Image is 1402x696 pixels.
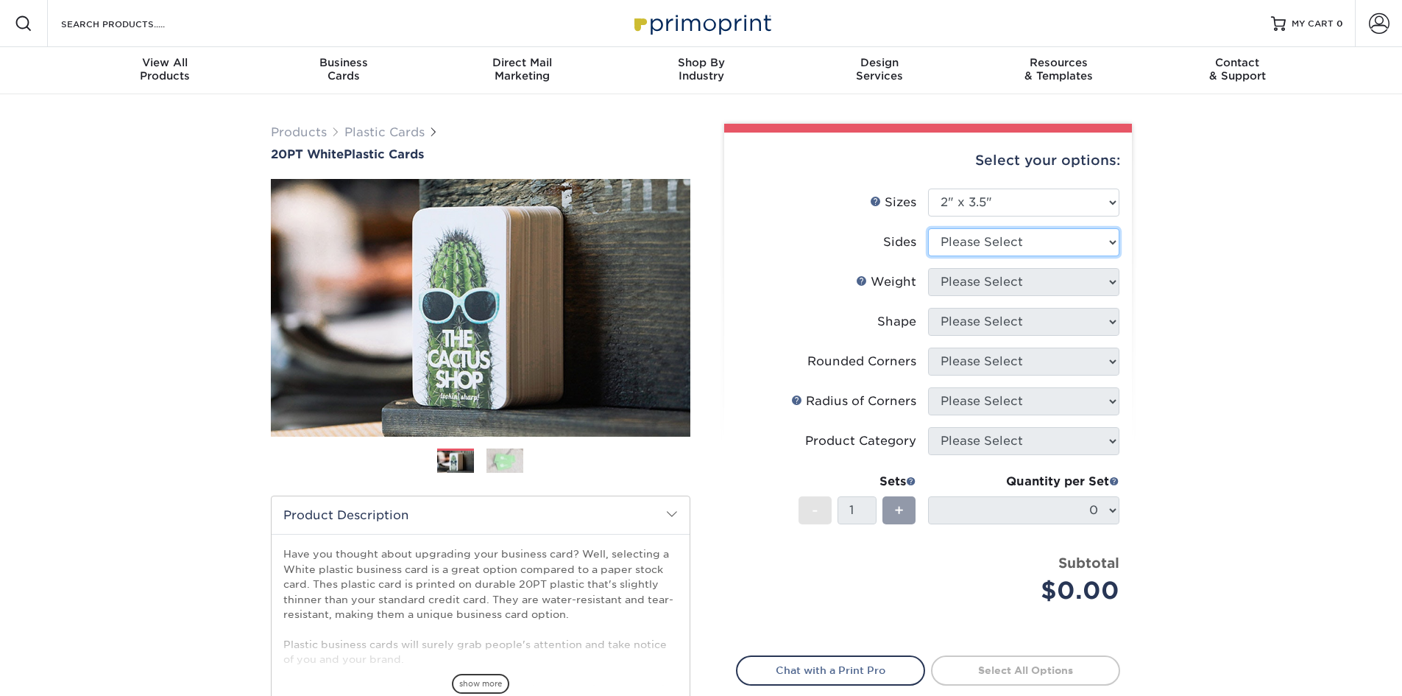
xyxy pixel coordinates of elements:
a: Plastic Cards [344,125,425,139]
span: Business [254,56,433,69]
a: DesignServices [790,47,969,94]
a: BusinessCards [254,47,433,94]
a: Contact& Support [1148,47,1327,94]
span: Resources [969,56,1148,69]
div: $0.00 [939,573,1119,608]
div: Sides [883,233,916,251]
div: Industry [612,56,790,82]
span: MY CART [1292,18,1334,30]
span: + [894,499,904,521]
a: 20PT WhitePlastic Cards [271,147,690,161]
img: Plastic Cards 01 [437,449,474,475]
img: Plastic Cards 02 [486,448,523,474]
a: Select All Options [931,655,1120,685]
div: Marketing [433,56,612,82]
a: View AllProducts [76,47,255,94]
strong: Subtotal [1058,555,1119,571]
a: Shop ByIndustry [612,47,790,94]
div: Sets [799,473,916,491]
div: Products [76,56,255,82]
a: Chat with a Print Pro [736,655,925,685]
a: Direct MailMarketing [433,47,612,94]
a: Resources& Templates [969,47,1148,94]
span: Contact [1148,56,1327,69]
a: Products [271,125,327,139]
img: 20PT White 01 [271,163,690,453]
span: Direct Mail [433,56,612,69]
div: Select your options: [736,133,1120,189]
div: Shape [877,313,916,331]
span: Design [790,56,969,69]
span: Shop By [612,56,790,69]
div: Cards [254,56,433,82]
span: View All [76,56,255,69]
h1: Plastic Cards [271,147,690,161]
input: SEARCH PRODUCTS..... [60,15,203,32]
div: Services [790,56,969,82]
div: & Support [1148,56,1327,82]
span: 20PT White [271,147,344,161]
div: Rounded Corners [807,353,916,370]
div: & Templates [969,56,1148,82]
span: - [812,499,818,521]
span: show more [452,674,509,694]
div: Sizes [870,194,916,211]
div: Radius of Corners [791,393,916,410]
div: Quantity per Set [928,473,1119,491]
div: Product Category [805,432,916,450]
img: Primoprint [628,7,775,39]
h2: Product Description [272,496,690,534]
span: 0 [1336,18,1343,29]
div: Weight [856,273,916,291]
